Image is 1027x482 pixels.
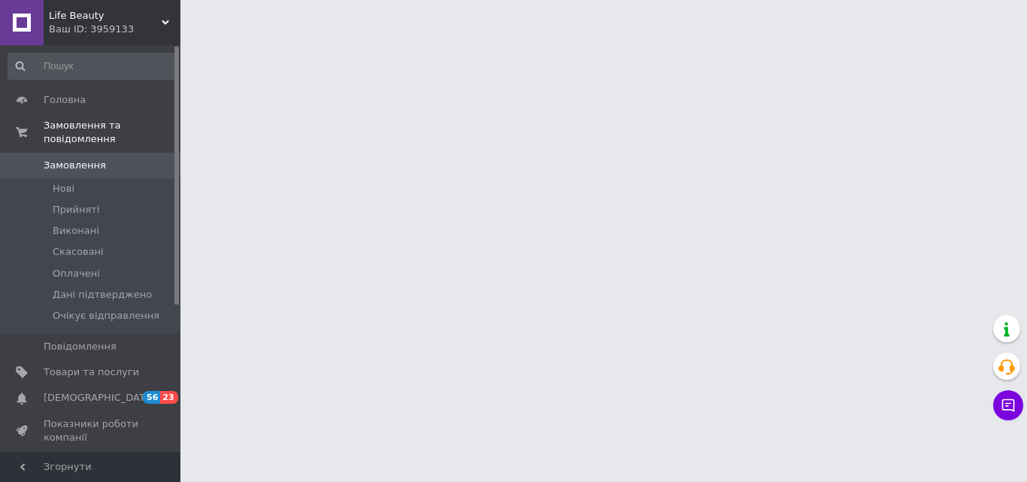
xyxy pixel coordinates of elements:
span: [DEMOGRAPHIC_DATA] [44,391,155,405]
span: Замовлення [44,159,106,172]
span: Скасовані [53,245,104,259]
span: Товари та послуги [44,365,139,379]
span: Оплачені [53,267,100,280]
span: Нові [53,182,74,196]
span: Life Beauty [49,9,162,23]
span: Виконані [53,224,99,238]
span: Повідомлення [44,340,117,353]
span: Головна [44,93,86,107]
span: Очікує відправлення [53,309,159,323]
span: Прийняті [53,203,99,217]
span: Показники роботи компанії [44,417,139,444]
div: Ваш ID: 3959133 [49,23,180,36]
span: 56 [143,391,160,404]
input: Пошук [8,53,177,80]
span: 23 [160,391,177,404]
span: Дані підтверджено [53,288,152,302]
span: Замовлення та повідомлення [44,119,180,146]
button: Чат з покупцем [993,390,1023,420]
